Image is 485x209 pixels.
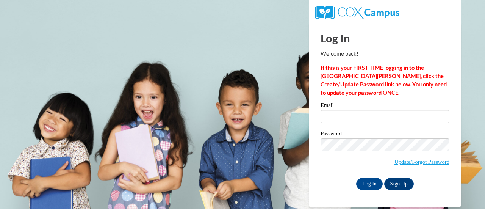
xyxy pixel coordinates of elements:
a: Update/Forgot Password [394,159,449,165]
strong: If this is your FIRST TIME logging in to the [GEOGRAPHIC_DATA][PERSON_NAME], click the Create/Upd... [321,64,447,96]
h1: Log In [321,30,449,46]
input: Log In [356,178,383,190]
img: COX Campus [315,6,399,19]
label: Password [321,131,449,138]
p: Welcome back! [321,50,449,58]
a: COX Campus [315,9,399,15]
label: Email [321,102,449,110]
a: Sign Up [384,178,414,190]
